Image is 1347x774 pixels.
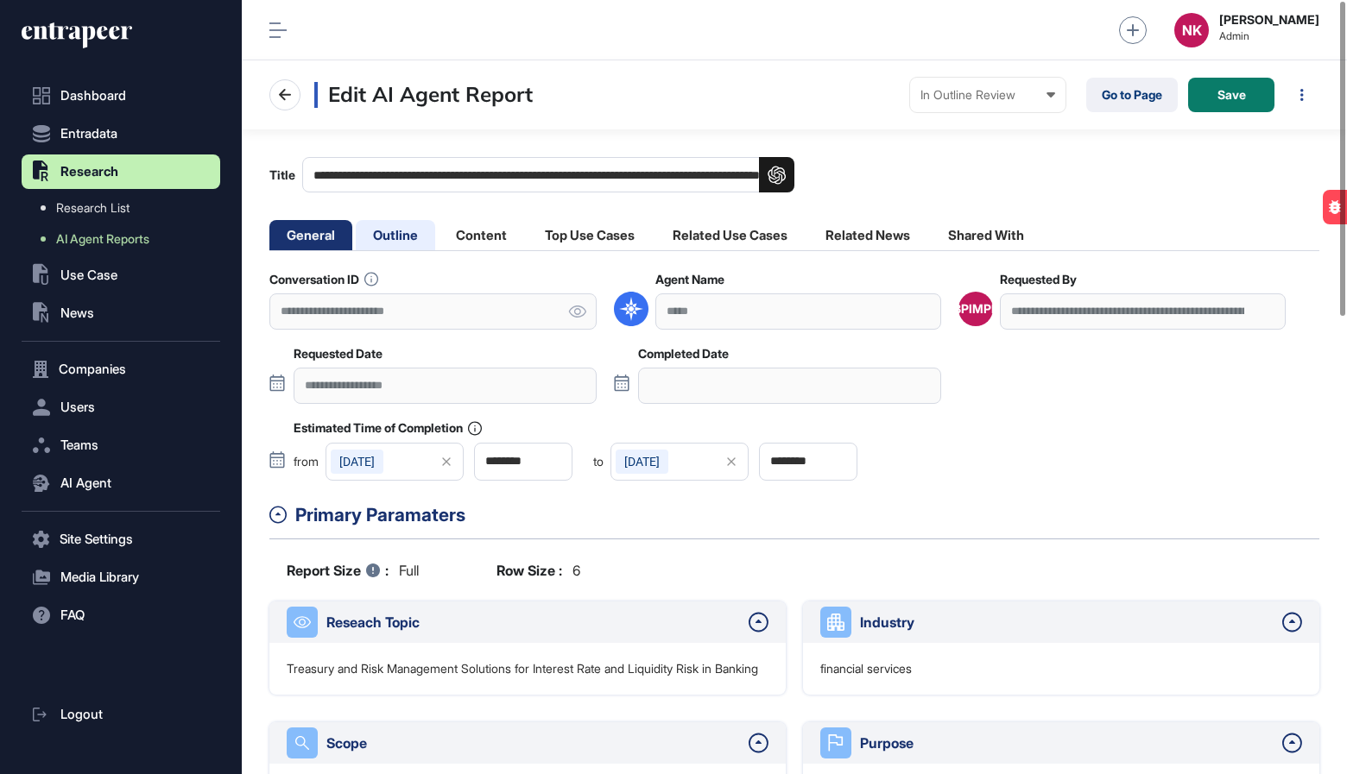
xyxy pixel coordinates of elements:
[287,560,419,581] div: full
[1188,78,1274,112] button: Save
[1219,13,1319,27] strong: [PERSON_NAME]
[439,220,524,250] li: Content
[60,438,98,452] span: Teams
[1000,273,1077,286] label: Requested By
[1219,30,1319,42] span: Admin
[60,608,85,622] span: FAQ
[326,612,740,632] div: Reseach Topic
[22,598,220,632] button: FAQ
[860,612,1274,632] div: Industry
[593,456,604,468] span: to
[1174,13,1209,47] button: NK
[931,220,1041,250] li: Shared With
[528,220,652,250] li: Top Use Cases
[60,89,126,103] span: Dashboard
[295,501,1319,529] div: Primary Paramaters
[950,302,1002,316] div: IBPIMPM
[294,456,319,468] span: from
[22,352,220,387] button: Companies
[60,570,139,584] span: Media Library
[808,220,927,250] li: Related News
[60,127,117,141] span: Entradata
[496,560,580,581] div: 6
[56,201,130,215] span: Research List
[302,157,794,192] input: Title
[60,165,118,179] span: Research
[60,532,133,546] span: Site Settings
[22,79,220,113] a: Dashboard
[269,220,352,250] li: General
[287,660,758,677] p: Treasury and Risk Management Solutions for Interest Rate and Liquidity Risk in Banking
[60,708,103,721] span: Logout
[638,347,729,361] label: Completed Date
[30,192,220,223] a: Research List
[59,362,126,376] span: Companies
[60,400,95,414] span: Users
[496,560,562,581] b: Row Size :
[60,306,94,320] span: News
[22,258,220,293] button: Use Case
[22,296,220,330] button: News
[314,82,533,108] h3: Edit AI Agent Report
[22,522,220,557] button: Site Settings
[60,476,111,490] span: AI Agent
[287,560,389,581] b: Report Size :
[294,421,482,436] label: Estimated Time of Completion
[655,220,805,250] li: Related Use Cases
[331,450,383,474] div: [DATE]
[22,560,220,595] button: Media Library
[60,268,117,282] span: Use Case
[56,232,149,246] span: AI Agent Reports
[269,157,794,192] label: Title
[30,223,220,255] a: AI Agent Reports
[1086,78,1178,112] a: Go to Page
[269,272,378,286] label: Conversation ID
[356,220,435,250] li: Outline
[326,733,740,753] div: Scope
[1217,89,1246,101] span: Save
[860,733,1274,753] div: Purpose
[22,466,220,500] button: AI Agent
[655,273,724,286] label: Agent Name
[22,116,220,151] button: Entradata
[22,390,220,425] button: Users
[22,428,220,463] button: Teams
[22,697,220,732] a: Logout
[820,660,912,677] p: financial services
[616,450,668,474] div: [DATE]
[920,88,1055,102] div: In Outline Review
[294,347,383,361] label: Requested Date
[22,154,220,189] button: Research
